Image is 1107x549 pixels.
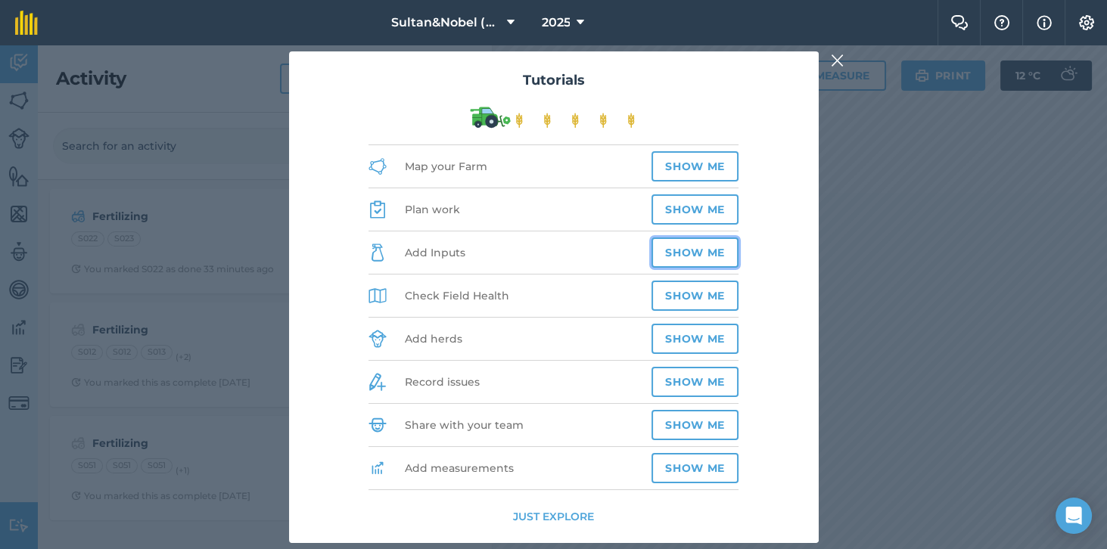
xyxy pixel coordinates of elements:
[368,145,739,188] li: Map your Farm
[1056,498,1092,534] div: Open Intercom Messenger
[651,151,739,181] button: Show me
[368,361,739,404] li: Record issues
[1077,15,1096,30] img: A cog icon
[950,15,969,30] img: Two speech bubbles overlapping with the left bubble in the forefront
[651,324,739,354] button: Show me
[15,11,38,35] img: fieldmargin Logo
[651,367,739,397] button: Show me
[368,447,739,490] li: Add measurements
[307,70,801,91] h2: Tutorials
[1037,14,1052,32] img: svg+xml;base64,PHN2ZyB4bWxucz0iaHR0cDovL3d3dy53My5vcmcvMjAwMC9zdmciIHdpZHRoPSIxNyIgaGVpZ2h0PSIxNy...
[541,14,570,32] span: 2025
[368,318,739,361] li: Add herds
[368,404,739,447] li: Share with your team
[651,194,739,225] button: Show me
[651,410,739,440] button: Show me
[993,15,1011,30] img: A question mark icon
[368,188,739,231] li: Plan work
[651,281,739,311] button: Show me
[368,231,739,274] li: Add Inputs
[391,14,500,32] span: Sultan&Nobel (REAF Trust)
[469,106,639,129] img: Illustration of a green combine harvester harvesting wheat
[651,453,739,483] button: Show me
[831,51,844,70] img: svg+xml;base64,PHN2ZyB4bWxucz0iaHR0cDovL3d3dy53My5vcmcvMjAwMC9zdmciIHdpZHRoPSIyMiIgaGVpZ2h0PSIzMC...
[651,237,739,268] button: Show me
[368,274,739,318] li: Check Field Health
[513,508,594,525] button: Just explore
